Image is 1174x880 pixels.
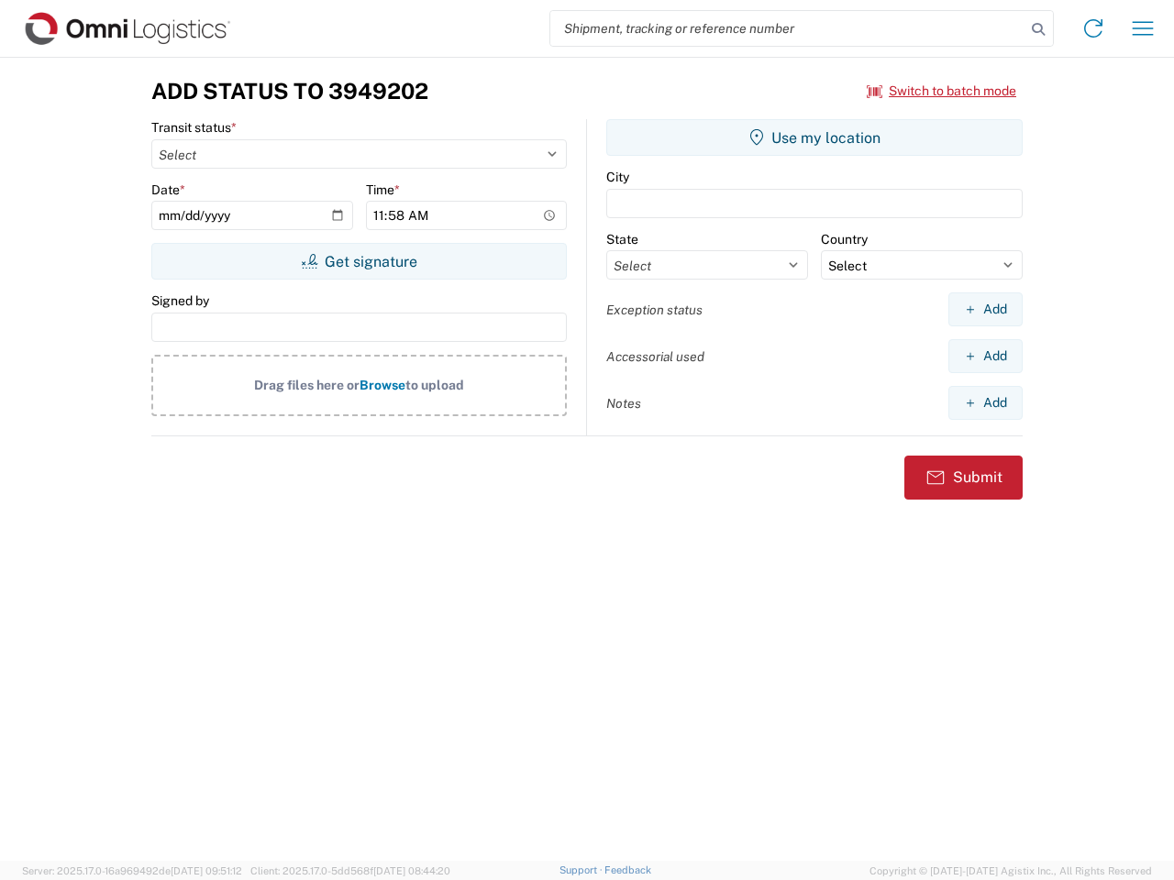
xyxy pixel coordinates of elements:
[171,865,242,876] span: [DATE] 09:51:12
[606,302,703,318] label: Exception status
[606,169,629,185] label: City
[904,456,1023,500] button: Submit
[606,119,1023,156] button: Use my location
[821,231,868,247] label: Country
[606,395,641,412] label: Notes
[869,863,1152,879] span: Copyright © [DATE]-[DATE] Agistix Inc., All Rights Reserved
[360,378,405,392] span: Browse
[604,864,651,875] a: Feedback
[373,865,450,876] span: [DATE] 08:44:20
[948,292,1023,326] button: Add
[867,76,1016,106] button: Switch to batch mode
[559,864,605,875] a: Support
[550,11,1025,46] input: Shipment, tracking or reference number
[405,378,464,392] span: to upload
[606,348,704,365] label: Accessorial used
[250,865,450,876] span: Client: 2025.17.0-5dd568f
[948,339,1023,373] button: Add
[254,378,360,392] span: Drag files here or
[151,292,209,309] label: Signed by
[151,181,185,198] label: Date
[606,231,638,247] label: State
[151,243,567,280] button: Get signature
[151,78,428,104] h3: Add Status to 3949202
[151,119,237,136] label: Transit status
[22,865,242,876] span: Server: 2025.17.0-16a969492de
[948,386,1023,420] button: Add
[366,181,400,198] label: Time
